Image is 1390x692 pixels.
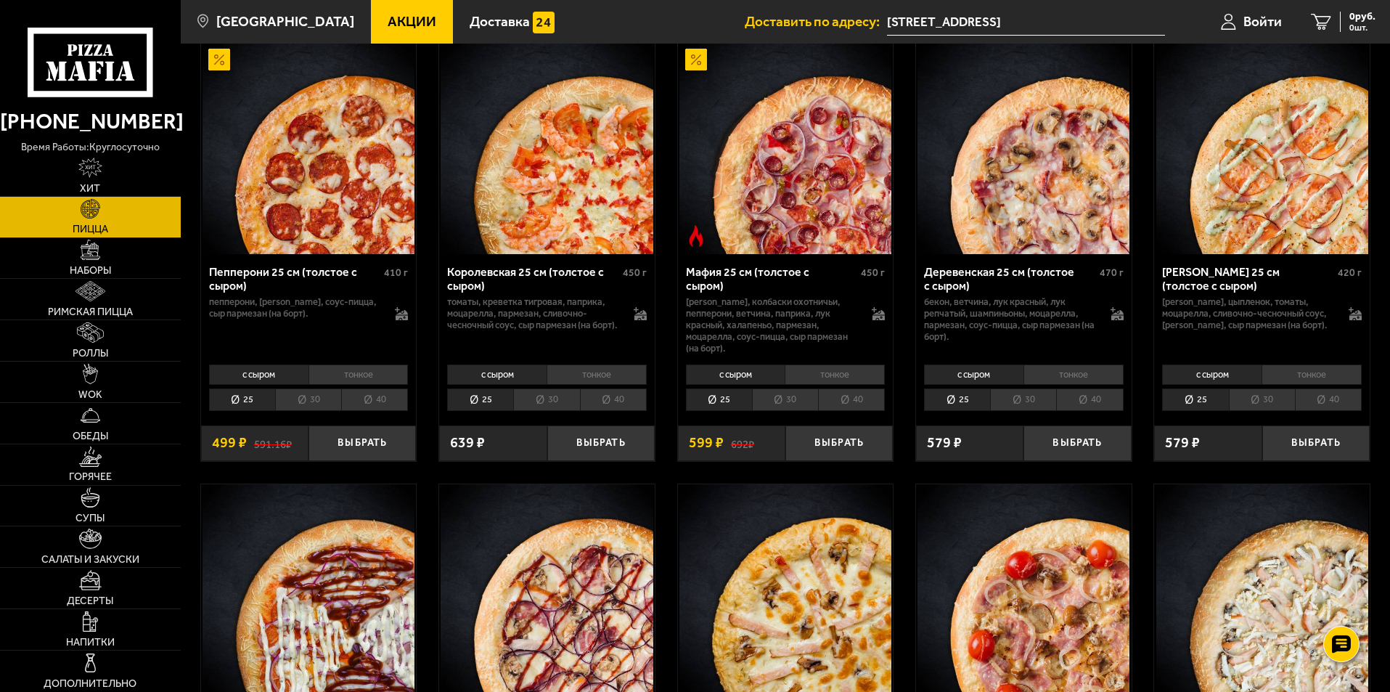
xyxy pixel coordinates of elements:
button: Выбрать [547,426,655,461]
span: 420 г [1338,266,1362,279]
a: АкционныйПепперони 25 см (толстое с сыром) [201,42,417,254]
li: 40 [1295,388,1362,411]
a: Королевская 25 см (толстое с сыром) [439,42,655,254]
span: 0 руб. [1349,12,1375,22]
span: 470 г [1100,266,1124,279]
span: Доставка [470,15,530,28]
a: АкционныйОстрое блюдоМафия 25 см (толстое с сыром) [678,42,894,254]
li: 30 [513,388,579,411]
li: 30 [1229,388,1295,411]
li: с сыром [924,365,1023,385]
li: 40 [1056,388,1123,411]
div: [PERSON_NAME] 25 см (толстое с сыром) [1162,265,1334,293]
s: 591.16 ₽ [254,436,292,450]
input: Ваш адрес доставки [887,9,1165,36]
span: Обеды [73,431,108,441]
button: Выбрать [1262,426,1370,461]
img: Пепперони 25 см (толстое с сыром) [203,42,414,254]
span: Горячее [69,472,112,482]
p: [PERSON_NAME], колбаски охотничьи, пепперони, ветчина, паприка, лук красный, халапеньо, пармезан,... [686,296,858,354]
button: Выбрать [785,426,893,461]
span: Наборы [70,266,111,276]
li: 40 [818,388,885,411]
a: Деревенская 25 см (толстое с сыром) [916,42,1132,254]
li: тонкое [1262,365,1362,385]
li: с сыром [447,365,547,385]
span: 599 ₽ [689,436,724,450]
p: томаты, креветка тигровая, паприка, моцарелла, пармезан, сливочно-чесночный соус, сыр пармезан (н... [447,296,619,331]
span: 579 ₽ [1165,436,1200,450]
li: тонкое [547,365,647,385]
span: Супы [75,513,105,524]
span: 0 шт. [1349,23,1375,32]
img: Королевская 25 см (толстое с сыром) [441,42,653,254]
s: 692 ₽ [731,436,754,450]
li: 25 [924,388,990,411]
p: бекон, ветчина, лук красный, лук репчатый, шампиньоны, моцарелла, пармезан, соус-пицца, сыр парме... [924,296,1096,343]
span: WOK [78,390,102,400]
span: Акции [388,15,436,28]
div: Мафия 25 см (толстое с сыром) [686,265,858,293]
span: Хит [80,184,100,194]
span: Десерты [67,596,113,606]
img: 15daf4d41897b9f0e9f617042186c801.svg [533,12,555,33]
img: Деревенская 25 см (толстое с сыром) [917,42,1129,254]
li: с сыром [1162,365,1262,385]
li: тонкое [308,365,409,385]
li: с сыром [686,365,785,385]
span: 450 г [623,266,647,279]
span: Пицца [73,224,108,235]
span: 639 ₽ [450,436,485,450]
li: 40 [341,388,408,411]
span: 410 г [384,266,408,279]
span: Дополнительно [44,679,136,689]
button: Выбрать [308,426,416,461]
li: 30 [990,388,1056,411]
img: Острое блюдо [685,225,707,247]
button: Выбрать [1023,426,1131,461]
p: пепперони, [PERSON_NAME], соус-пицца, сыр пармезан (на борт). [209,296,381,319]
li: 25 [209,388,275,411]
span: Римская пицца [48,307,133,317]
span: [GEOGRAPHIC_DATA] [216,15,354,28]
span: Войти [1243,15,1282,28]
li: 30 [275,388,341,411]
a: Чикен Ранч 25 см (толстое с сыром) [1154,42,1370,254]
li: с сыром [209,365,308,385]
p: [PERSON_NAME], цыпленок, томаты, моцарелла, сливочно-чесночный соус, [PERSON_NAME], сыр пармезан ... [1162,296,1334,331]
span: Салаты и закуски [41,555,139,565]
span: 450 г [861,266,885,279]
span: Доставить по адресу: [745,15,887,28]
li: 30 [752,388,818,411]
div: Королевская 25 см (толстое с сыром) [447,265,619,293]
div: Пепперони 25 см (толстое с сыром) [209,265,381,293]
span: 499 ₽ [212,436,247,450]
img: Акционный [685,49,707,70]
img: Чикен Ранч 25 см (толстое с сыром) [1156,42,1368,254]
img: Акционный [208,49,230,70]
li: 25 [447,388,513,411]
li: тонкое [1023,365,1124,385]
li: 25 [1162,388,1228,411]
span: 579 ₽ [927,436,962,450]
span: Роллы [73,349,108,359]
div: Деревенская 25 см (толстое с сыром) [924,265,1096,293]
li: 25 [686,388,752,411]
li: 40 [580,388,647,411]
li: тонкое [785,365,885,385]
img: Мафия 25 см (толстое с сыром) [679,42,891,254]
span: Напитки [66,638,115,648]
